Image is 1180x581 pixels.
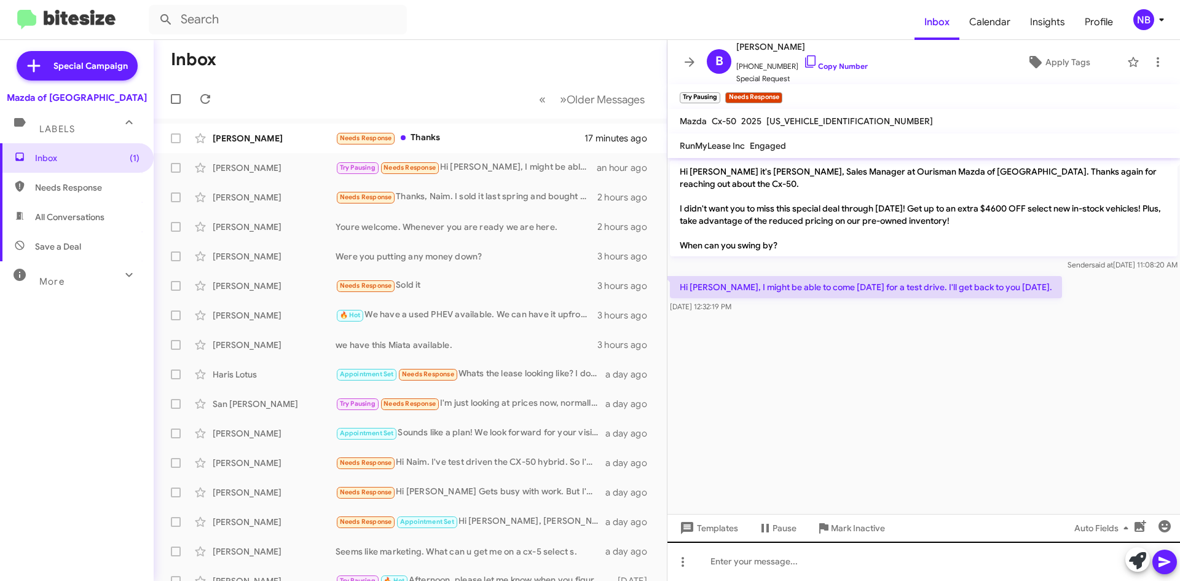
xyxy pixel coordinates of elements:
div: [PERSON_NAME] [213,280,336,292]
span: Appointment Set [400,518,454,526]
span: Try Pausing [340,164,376,172]
a: Inbox [914,4,959,40]
span: Needs Response [340,488,392,496]
span: All Conversations [35,211,104,223]
a: Copy Number [803,61,868,71]
div: I'm just looking at prices now, normally make a purchase like this in December, but wanted to see... [336,397,605,411]
span: Older Messages [567,93,645,106]
div: Sounds like a plan! We look forward for your visit this upcoming [DATE]. [336,426,605,440]
div: 3 hours ago [597,280,657,292]
div: we have this Miata available. [336,339,597,351]
button: Pause [748,517,806,539]
span: Special Request [736,73,868,85]
span: (1) [130,152,140,164]
div: We have a used PHEV available. We can have it upfront for you when you arrive. [336,308,597,322]
span: Appointment Set [340,370,394,378]
div: [PERSON_NAME] [213,221,336,233]
span: Save a Deal [35,240,81,253]
button: Previous [532,87,553,112]
div: Hi [PERSON_NAME] Gets busy with work. But I'm still interested in buying CX30 Preferred. With the... [336,485,605,499]
h1: Inbox [171,50,216,69]
span: said at [1091,260,1113,269]
span: Special Campaign [53,60,128,72]
span: 2025 [741,116,761,127]
div: [PERSON_NAME] [213,191,336,204]
div: 3 hours ago [597,309,657,322]
nav: Page navigation example [532,87,652,112]
span: « [539,92,546,107]
span: Inbox [35,152,140,164]
button: Next [553,87,652,112]
div: [PERSON_NAME] [213,516,336,528]
button: Mark Inactive [806,517,895,539]
div: [PERSON_NAME] [213,162,336,174]
span: Mark Inactive [831,517,885,539]
span: [US_VEHICLE_IDENTIFICATION_NUMBER] [766,116,933,127]
span: More [39,276,65,287]
div: Sold it [336,279,597,293]
div: [PERSON_NAME] [213,427,336,440]
span: Mazda [680,116,707,127]
input: Search [149,5,407,34]
span: » [560,92,567,107]
span: [PHONE_NUMBER] [736,54,868,73]
a: Insights [1020,4,1075,40]
div: Haris Lotus [213,368,336,381]
div: a day ago [605,427,657,440]
div: Hi Naim. I've test driven the CX-50 hybrid. So I'm keen to discuss the best deals you can offer. ... [336,456,605,470]
div: a day ago [605,398,657,410]
span: RunMyLease Inc [680,140,745,151]
div: a day ago [605,457,657,469]
span: Try Pausing [340,400,376,408]
span: Needs Response [383,400,436,408]
div: Seems like marketing. What can u get me on a cx-5 select s. [336,545,605,558]
span: [PERSON_NAME] [736,39,868,54]
div: [PERSON_NAME] [213,250,336,263]
div: 3 hours ago [597,339,657,351]
div: [PERSON_NAME] [213,457,336,469]
span: [DATE] 12:32:19 PM [670,302,731,311]
small: Needs Response [725,92,782,103]
div: a day ago [605,516,657,528]
button: Auto Fields [1064,517,1143,539]
div: an hour ago [597,162,657,174]
span: Auto Fields [1074,517,1133,539]
span: Needs Response [402,370,454,378]
div: 3 hours ago [597,250,657,263]
div: a day ago [605,545,657,558]
div: [PERSON_NAME] [213,545,336,558]
div: 2 hours ago [597,221,657,233]
p: Hi [PERSON_NAME], I might be able to come [DATE] for a test drive. I'll get back to you [DATE]. [670,276,1062,298]
span: Templates [677,517,738,539]
div: Hi [PERSON_NAME], [PERSON_NAME] was great but we went with a different car. Please thank her for ... [336,515,605,529]
button: Templates [667,517,748,539]
a: Special Campaign [17,51,138,81]
span: 🔥 Hot [340,311,361,319]
a: Profile [1075,4,1123,40]
span: Needs Response [340,459,392,467]
a: Calendar [959,4,1020,40]
span: Needs Response [383,164,436,172]
button: NB [1123,9,1166,30]
button: Apply Tags [995,51,1121,73]
span: Pause [773,517,796,539]
p: Hi [PERSON_NAME] it's [PERSON_NAME], Sales Manager at Ourisman Mazda of [GEOGRAPHIC_DATA]. Thanks... [670,160,1178,256]
span: Apply Tags [1045,51,1090,73]
div: San [PERSON_NAME] [213,398,336,410]
div: a day ago [605,486,657,499]
div: Thanks [336,131,584,145]
div: Mazda of [GEOGRAPHIC_DATA] [7,92,147,104]
span: B [715,52,723,71]
div: [PERSON_NAME] [213,309,336,322]
div: NB [1133,9,1154,30]
div: Hi [PERSON_NAME], I might be able to come [DATE] for a test drive. I'll get back to you [DATE]. [336,160,597,175]
div: a day ago [605,368,657,381]
span: Engaged [750,140,786,151]
div: 17 minutes ago [584,132,657,144]
div: [PERSON_NAME] [213,339,336,351]
span: Appointment Set [340,429,394,437]
span: Needs Response [340,282,392,290]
